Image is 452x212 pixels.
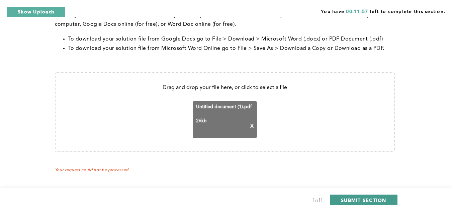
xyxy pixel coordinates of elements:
[321,7,445,15] span: You have left to complete this section.
[346,9,368,14] span: 00:11:57
[341,197,386,203] span: SUBMIT SECTION
[55,168,128,172] span: Your request could not be processed
[7,7,66,17] button: Show Uploads
[196,118,207,135] span: 26 kb
[312,196,323,206] div: 1 of 1
[68,34,395,44] li: To download your solution file from Google Docs go to File > Download > Microsoft Word (.docx) or...
[55,10,395,29] p: with the completed steps from above You can create the file on your computer, Google Docs online ...
[330,195,397,205] button: SUBMIT SECTION
[250,124,254,130] p: X
[68,44,395,53] li: To download your solution file from Microsoft Word Online go to File > Save As > Download a Copy ...
[196,104,254,110] span: Untitled document (1).pdf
